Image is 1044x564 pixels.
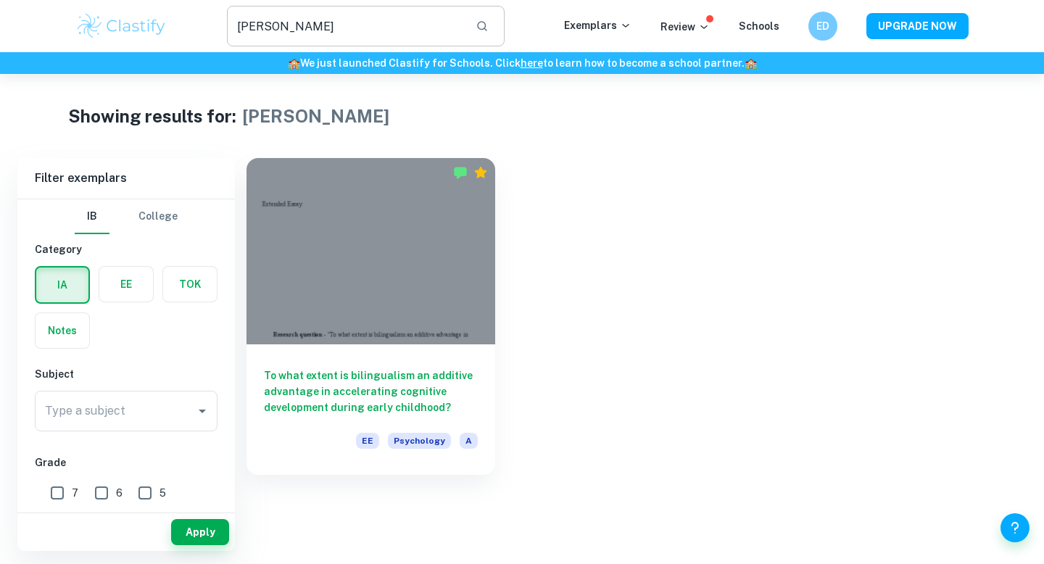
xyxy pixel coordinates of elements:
[72,485,78,501] span: 7
[75,12,167,41] img: Clastify logo
[99,267,153,302] button: EE
[745,57,757,69] span: 🏫
[288,57,300,69] span: 🏫
[36,268,88,302] button: IA
[453,165,468,180] img: Marked
[35,455,217,470] h6: Grade
[356,433,379,449] span: EE
[68,103,236,129] h1: Showing results for:
[246,158,495,475] a: To what extent is bilingualism an additive advantage in accelerating cognitive development during...
[808,12,837,41] button: ED
[1000,513,1029,542] button: Help and Feedback
[739,20,779,32] a: Schools
[3,55,1041,71] h6: We just launched Clastify for Schools. Click to learn how to become a school partner.
[17,158,235,199] h6: Filter exemplars
[521,57,543,69] a: here
[660,19,710,35] p: Review
[473,165,488,180] div: Premium
[242,103,389,129] h1: [PERSON_NAME]
[460,433,478,449] span: A
[815,18,832,34] h6: ED
[116,485,123,501] span: 6
[171,519,229,545] button: Apply
[192,401,212,421] button: Open
[163,267,217,302] button: TOK
[564,17,631,33] p: Exemplars
[75,199,178,234] div: Filter type choice
[264,368,478,415] h6: To what extent is bilingualism an additive advantage in accelerating cognitive development during...
[35,241,217,257] h6: Category
[227,6,464,46] input: Search for any exemplars...
[388,433,451,449] span: Psychology
[75,199,109,234] button: IB
[866,13,969,39] button: UPGRADE NOW
[36,313,89,348] button: Notes
[35,366,217,382] h6: Subject
[159,485,166,501] span: 5
[138,199,178,234] button: College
